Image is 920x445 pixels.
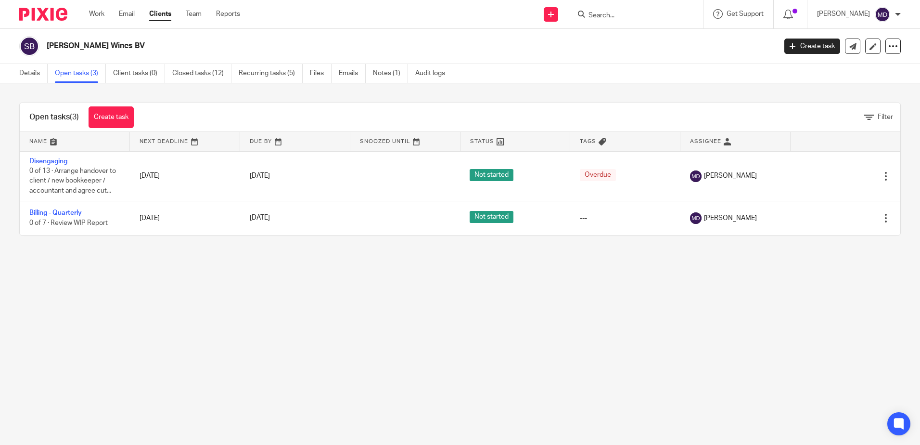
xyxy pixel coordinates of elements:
[470,169,513,181] span: Not started
[29,158,67,165] a: Disengaging
[310,64,332,83] a: Files
[186,9,202,19] a: Team
[130,151,240,201] td: [DATE]
[339,64,366,83] a: Emails
[89,9,104,19] a: Work
[250,215,270,222] span: [DATE]
[47,41,625,51] h2: [PERSON_NAME] Wines BV
[704,213,757,223] span: [PERSON_NAME]
[470,211,513,223] span: Not started
[373,64,408,83] a: Notes (1)
[704,171,757,181] span: [PERSON_NAME]
[784,39,840,54] a: Create task
[250,172,270,179] span: [DATE]
[29,220,108,226] span: 0 of 7 · Review WIP Report
[239,64,303,83] a: Recurring tasks (5)
[19,8,67,21] img: Pixie
[470,139,494,144] span: Status
[149,9,171,19] a: Clients
[19,36,39,56] img: svg%3E
[29,168,116,194] span: 0 of 13 · Arrange handover to client / new bookkeeper / accountant and agree cut...
[875,7,890,22] img: svg%3E
[130,201,240,235] td: [DATE]
[878,114,893,120] span: Filter
[19,64,48,83] a: Details
[29,209,82,216] a: Billing - Quarterly
[119,9,135,19] a: Email
[580,213,671,223] div: ---
[216,9,240,19] a: Reports
[727,11,764,17] span: Get Support
[29,112,79,122] h1: Open tasks
[70,113,79,121] span: (3)
[415,64,452,83] a: Audit logs
[690,212,702,224] img: svg%3E
[690,170,702,182] img: svg%3E
[89,106,134,128] a: Create task
[580,169,616,181] span: Overdue
[113,64,165,83] a: Client tasks (0)
[360,139,410,144] span: Snoozed Until
[588,12,674,20] input: Search
[172,64,231,83] a: Closed tasks (12)
[580,139,596,144] span: Tags
[817,9,870,19] p: [PERSON_NAME]
[55,64,106,83] a: Open tasks (3)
